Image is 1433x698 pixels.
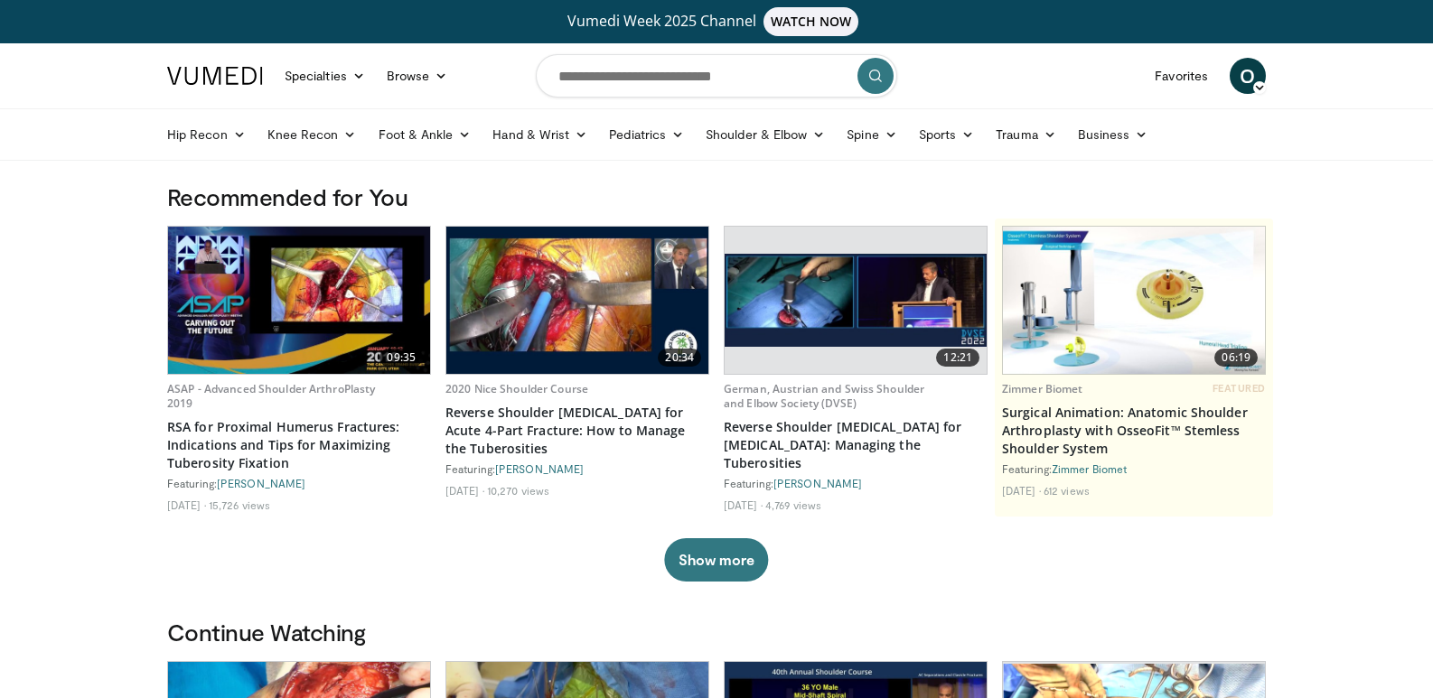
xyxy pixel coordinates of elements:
a: RSA for Proximal Humerus Fractures: Indications and Tips for Maximizing Tuberosity Fixation [167,418,431,472]
a: [PERSON_NAME] [495,462,584,475]
h3: Continue Watching [167,618,1266,647]
img: f986402b-3e48-401f-842a-2c1fdc6edc35.620x360_q85_upscale.jpg [446,227,708,374]
a: Hip Recon [156,116,257,153]
li: 15,726 views [209,498,270,512]
img: ed5e29d1-b579-4679-b346-0d56ec74a3a7.620x360_q85_upscale.jpg [725,254,987,347]
li: [DATE] [445,483,484,498]
img: VuMedi Logo [167,67,263,85]
a: [PERSON_NAME] [217,477,305,489]
a: Trauma [985,116,1067,153]
a: 20:34 [446,227,708,374]
button: Show more [664,538,768,582]
a: Zimmer Biomet [1052,462,1127,475]
a: ASAP - Advanced Shoulder ArthroPlasty 2019 [167,381,375,411]
img: 53f6b3b0-db1e-40d0-a70b-6c1023c58e52.620x360_q85_upscale.jpg [168,227,430,374]
li: 10,270 views [487,483,549,498]
a: 2020 Nice Shoulder Course [445,381,588,396]
a: Foot & Ankle [368,116,482,153]
div: Featuring: [724,476,988,490]
a: O [1230,58,1266,94]
div: Featuring: [1002,461,1266,476]
li: 612 views [1044,483,1090,498]
a: 12:21 [725,227,987,374]
a: Shoulder & Elbow [695,116,836,153]
a: Reverse Shoulder [MEDICAL_DATA] for Acute 4-Part Fracture: How to Manage the Tuberosities [445,404,709,458]
h3: Recommended for You [167,182,1266,211]
a: [PERSON_NAME] [773,477,862,489]
a: Knee Recon [257,116,368,153]
a: Hand & Wrist [482,116,598,153]
a: Spine [836,116,907,153]
input: Search topics, interventions [536,54,897,98]
a: 06:19 [1003,227,1265,374]
a: Specialties [274,58,376,94]
li: 4,769 views [765,498,821,512]
div: Featuring: [445,461,709,476]
a: Vumedi Week 2025 ChannelWATCH NOW [170,7,1263,36]
a: Reverse Shoulder [MEDICAL_DATA] for [MEDICAL_DATA]: Managing the Tuberosities [724,418,988,472]
a: Surgical Animation: Anatomic Shoulder Arthroplasty with OsseoFit™ Stemless Shoulder System [1002,404,1266,458]
li: [DATE] [724,498,763,512]
span: FEATURED [1213,382,1266,395]
a: Pediatrics [598,116,695,153]
img: 84e7f812-2061-4fff-86f6-cdff29f66ef4.620x360_q85_upscale.jpg [1003,227,1265,374]
span: 09:35 [379,349,423,367]
a: Sports [908,116,986,153]
a: Browse [376,58,459,94]
li: [DATE] [1002,483,1041,498]
a: Favorites [1144,58,1219,94]
span: WATCH NOW [763,7,859,36]
span: 20:34 [658,349,701,367]
span: 12:21 [936,349,979,367]
div: Featuring: [167,476,431,490]
a: 09:35 [168,227,430,374]
span: 06:19 [1214,349,1258,367]
a: Business [1067,116,1159,153]
a: German, Austrian and Swiss Shoulder and Elbow Society (DVSE) [724,381,924,411]
li: [DATE] [167,498,206,512]
a: Zimmer Biomet [1002,381,1083,396]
